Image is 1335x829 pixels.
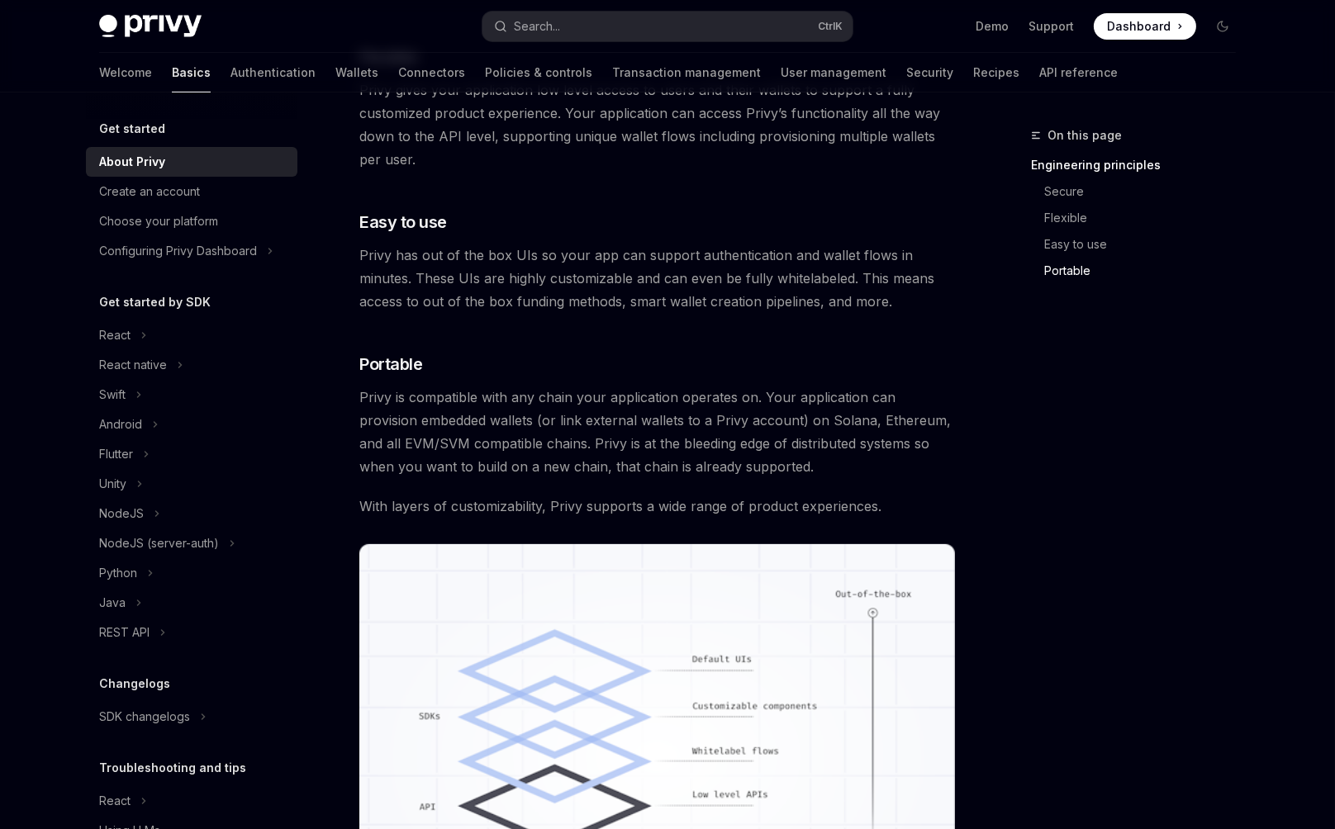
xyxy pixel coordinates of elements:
span: Dashboard [1107,18,1171,35]
div: React [99,791,131,811]
a: About Privy [86,147,297,177]
h5: Changelogs [99,674,170,694]
div: About Privy [99,152,165,172]
a: API reference [1039,53,1118,92]
span: Portable [359,353,422,376]
a: Policies & controls [485,53,592,92]
div: Unity [99,474,126,494]
div: Swift [99,385,126,405]
a: Security [906,53,953,92]
span: Easy to use [359,211,447,234]
button: Toggle dark mode [1209,13,1236,40]
a: Create an account [86,177,297,206]
div: Search... [514,17,560,36]
a: User management [781,53,886,92]
a: Secure [1044,178,1249,205]
div: Java [99,593,126,613]
div: SDK changelogs [99,707,190,727]
span: Ctrl K [818,20,843,33]
a: Dashboard [1094,13,1196,40]
a: Transaction management [612,53,761,92]
div: Create an account [99,182,200,201]
a: Recipes [973,53,1019,92]
span: With layers of customizability, Privy supports a wide range of product experiences. [359,495,955,518]
div: React [99,325,131,345]
a: Support [1029,18,1074,35]
h5: Get started [99,119,165,139]
div: Android [99,414,142,434]
img: dark logo [99,15,202,38]
div: Flutter [99,444,133,464]
span: Privy gives your application low level access to users and their wallets to support a fully custo... [359,78,955,171]
h5: Troubleshooting and tips [99,758,246,778]
button: Search...CtrlK [482,12,853,41]
div: Configuring Privy Dashboard [99,241,257,261]
a: Engineering principles [1031,152,1249,178]
div: NodeJS (server-auth) [99,533,219,553]
a: Portable [1044,258,1249,284]
a: Flexible [1044,205,1249,231]
a: Wallets [335,53,378,92]
span: Privy is compatible with any chain your application operates on. Your application can provision e... [359,386,955,478]
div: Python [99,563,137,583]
a: Authentication [230,53,316,92]
a: Easy to use [1044,231,1249,258]
div: REST API [99,623,150,642]
a: Connectors [398,53,465,92]
div: Choose your platform [99,211,218,231]
div: React native [99,355,167,375]
span: Privy has out of the box UIs so your app can support authentication and wallet flows in minutes. ... [359,244,955,313]
h5: Get started by SDK [99,292,211,312]
a: Welcome [99,53,152,92]
div: NodeJS [99,504,144,523]
a: Choose your platform [86,206,297,236]
span: On this page [1048,126,1122,145]
a: Demo [976,18,1009,35]
a: Basics [172,53,211,92]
